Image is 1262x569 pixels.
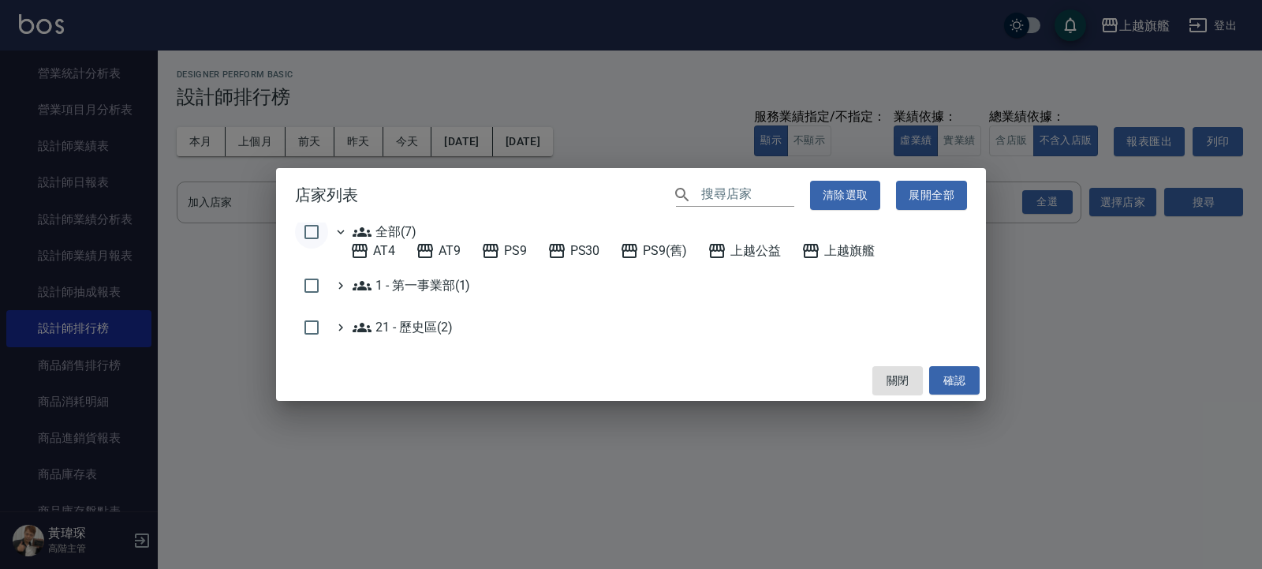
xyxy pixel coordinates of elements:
[801,241,875,260] span: 上越旗艦
[353,276,470,295] span: 1 - 第一事業部(1)
[547,241,600,260] span: PS30
[701,184,794,207] input: 搜尋店家
[708,241,781,260] span: 上越公益
[481,241,527,260] span: PS9
[929,366,980,395] button: 確認
[350,241,395,260] span: AT4
[416,241,461,260] span: AT9
[872,366,923,395] button: 關閉
[810,181,881,210] button: 清除選取
[896,181,967,210] button: 展開全部
[353,223,416,241] span: 全部(7)
[620,241,687,260] span: PS9(舊)
[353,318,452,337] span: 21 - 歷史區(2)
[276,168,986,223] h2: 店家列表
